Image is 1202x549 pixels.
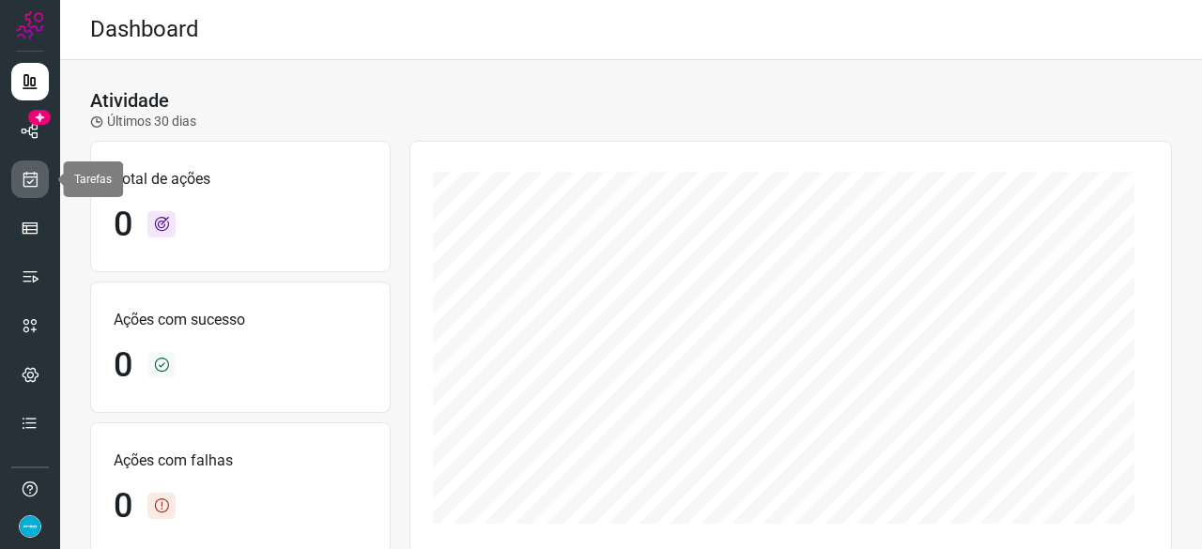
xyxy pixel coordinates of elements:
p: Ações com sucesso [114,309,367,331]
p: Últimos 30 dias [90,112,196,131]
p: Ações com falhas [114,450,367,472]
h1: 0 [114,345,132,386]
img: Logo [16,11,44,39]
h2: Dashboard [90,16,199,43]
span: Tarefas [74,173,112,186]
p: Total de ações [114,168,367,191]
h3: Atividade [90,89,169,112]
img: 4352b08165ebb499c4ac5b335522ff74.png [19,515,41,538]
h1: 0 [114,486,132,526]
h1: 0 [114,205,132,245]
